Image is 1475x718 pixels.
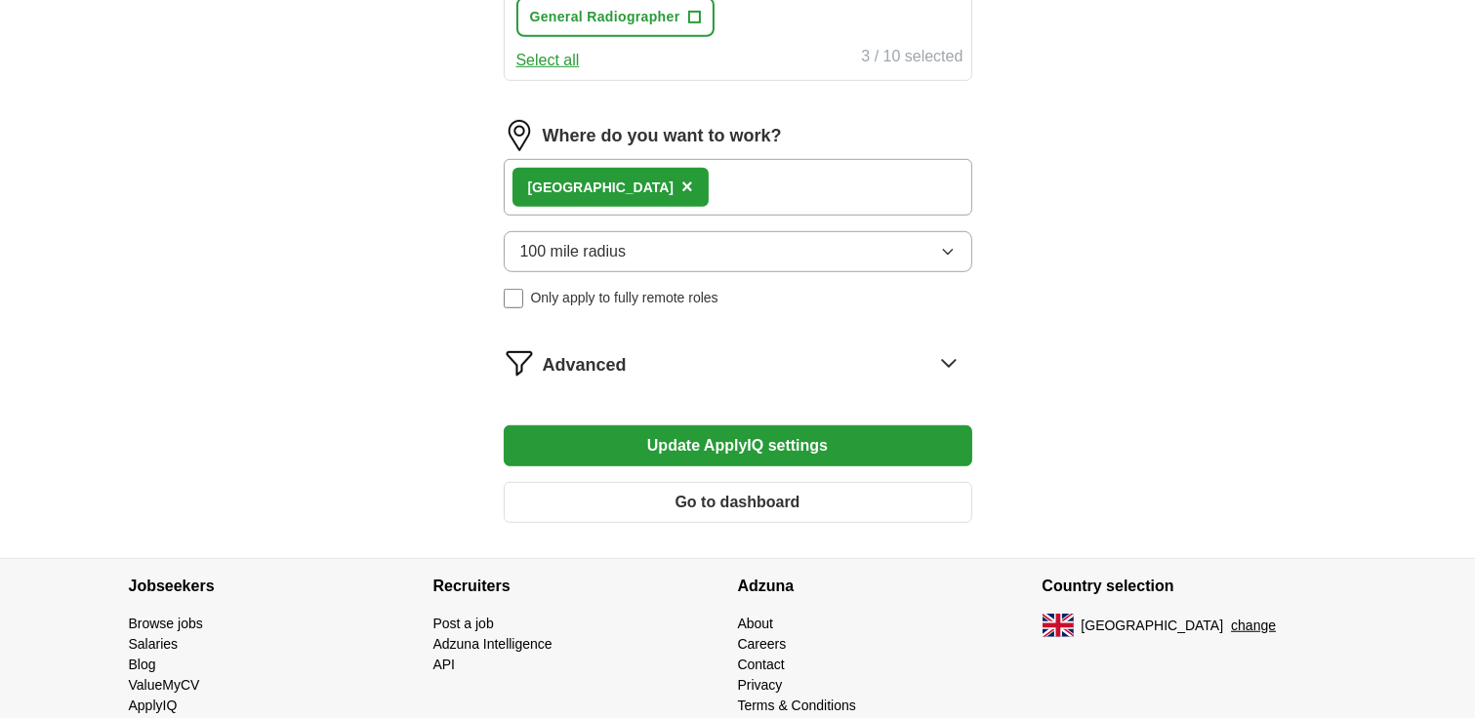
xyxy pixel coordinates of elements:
a: Careers [738,636,787,652]
label: Where do you want to work? [543,123,782,149]
img: filter [504,347,535,379]
button: 100 mile radius [504,231,972,272]
a: Adzuna Intelligence [433,636,553,652]
span: Advanced [543,352,627,379]
a: API [433,657,456,672]
span: 100 mile radius [520,240,627,263]
a: Privacy [738,677,783,693]
a: Browse jobs [129,616,203,631]
span: General Radiographer [530,7,680,27]
span: [GEOGRAPHIC_DATA] [1082,616,1224,636]
button: Go to dashboard [504,482,972,523]
span: Only apply to fully remote roles [531,288,718,308]
img: UK flag [1043,614,1074,637]
a: Blog [129,657,156,672]
a: Post a job [433,616,494,631]
span: × [681,176,693,197]
a: About [738,616,774,631]
button: change [1231,616,1276,636]
h4: Country selection [1043,559,1347,614]
button: Update ApplyIQ settings [504,425,972,466]
input: Only apply to fully remote roles [504,289,523,308]
a: ValueMyCV [129,677,200,693]
button: Select all [516,49,580,72]
img: location.png [504,120,535,151]
button: × [681,173,693,202]
a: Contact [738,657,785,672]
div: 3 / 10 selected [861,45,963,72]
a: Salaries [129,636,179,652]
a: ApplyIQ [129,698,178,713]
div: [GEOGRAPHIC_DATA] [528,178,675,198]
a: Terms & Conditions [738,698,856,713]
